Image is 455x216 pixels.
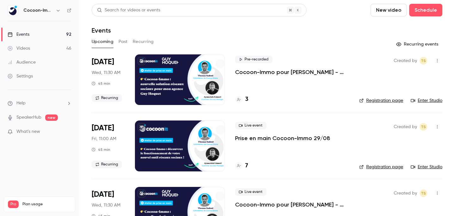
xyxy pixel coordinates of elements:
[235,95,248,104] a: 3
[8,31,29,38] div: Events
[8,100,71,107] li: help-dropdown-opener
[92,189,114,200] span: [DATE]
[359,164,403,170] a: Registration page
[92,202,120,208] span: Wed, 11:30 AM
[133,37,154,47] button: Recurring
[92,94,122,102] span: Recurring
[8,5,18,15] img: Cocoon-Immo
[92,120,125,171] div: Aug 29 Fri, 11:00 AM (Europe/Paris)
[235,201,349,208] a: Cocoon-Immo pour [PERSON_NAME] - Prise en main
[394,57,417,65] span: Created by
[393,39,442,49] button: Recurring events
[409,4,442,16] button: Schedule
[8,73,33,79] div: Settings
[371,4,407,16] button: New video
[92,136,116,142] span: Fri, 11:00 AM
[394,123,417,131] span: Created by
[45,114,58,121] span: new
[421,189,426,197] span: TS
[22,202,71,207] span: Plan usage
[420,189,427,197] span: Thomas Sadoul
[235,68,349,76] a: Cocoon-Immo pour [PERSON_NAME] - Prise en main
[394,189,417,197] span: Created by
[16,128,40,135] span: What's new
[97,7,160,14] div: Search for videos or events
[245,95,248,104] h4: 3
[23,7,53,14] h6: Cocoon-Immo
[421,123,426,131] span: TS
[92,54,125,105] div: Aug 27 Wed, 11:30 AM (Europe/Paris)
[235,162,248,170] a: 7
[235,134,330,142] a: Prise en main Cocoon-Immo 29/08
[235,122,266,129] span: Live event
[421,57,426,65] span: TS
[420,123,427,131] span: Thomas Sadoul
[92,161,122,168] span: Recurring
[411,97,442,104] a: Enter Studio
[359,97,403,104] a: Registration page
[411,164,442,170] a: Enter Studio
[8,59,36,65] div: Audience
[245,162,248,170] h4: 7
[92,57,114,67] span: [DATE]
[420,57,427,65] span: Thomas Sadoul
[16,114,41,121] a: SpeakerHub
[235,56,272,63] span: Pre-recorded
[118,37,128,47] button: Past
[92,70,120,76] span: Wed, 11:30 AM
[64,129,71,135] iframe: Noticeable Trigger
[92,123,114,133] span: [DATE]
[92,37,113,47] button: Upcoming
[92,27,111,34] h1: Events
[16,100,26,107] span: Help
[8,201,19,208] span: Pro
[92,81,110,86] div: 45 min
[8,45,30,52] div: Videos
[92,147,110,152] div: 45 min
[235,188,266,196] span: Live event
